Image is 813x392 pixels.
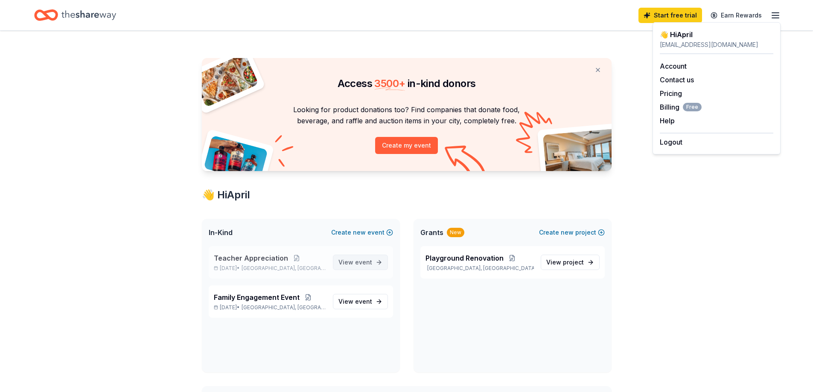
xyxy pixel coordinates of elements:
[374,77,405,90] span: 3500 +
[333,255,388,270] a: View event
[445,145,487,177] img: Curvy arrow
[34,5,116,25] a: Home
[660,102,702,112] span: Billing
[660,116,675,126] button: Help
[214,304,326,311] p: [DATE] •
[338,77,476,90] span: Access in-kind donors
[660,137,682,147] button: Logout
[541,255,600,270] a: View project
[214,265,326,272] p: [DATE] •
[212,104,601,127] p: Looking for product donations too? Find companies that donate food, beverage, and raffle and auct...
[338,296,372,307] span: View
[242,265,326,272] span: [GEOGRAPHIC_DATA], [GEOGRAPHIC_DATA]
[338,257,372,267] span: View
[447,228,464,237] div: New
[660,40,773,50] div: [EMAIL_ADDRESS][DOMAIN_NAME]
[214,292,300,302] span: Family Engagement Event
[660,89,682,98] a: Pricing
[660,75,694,85] button: Contact us
[660,29,773,40] div: 👋 Hi April
[202,188,612,202] div: 👋 Hi April
[333,294,388,309] a: View event
[355,298,372,305] span: event
[539,227,605,238] button: Createnewproject
[683,103,702,111] span: Free
[331,227,393,238] button: Createnewevent
[353,227,366,238] span: new
[563,258,584,266] span: project
[242,304,326,311] span: [GEOGRAPHIC_DATA], [GEOGRAPHIC_DATA]
[192,53,259,107] img: Pizza
[660,102,702,112] button: BillingFree
[420,227,443,238] span: Grants
[561,227,574,238] span: new
[355,258,372,266] span: event
[425,265,534,272] p: [GEOGRAPHIC_DATA], [GEOGRAPHIC_DATA]
[375,137,438,154] button: Create my event
[425,253,504,263] span: Playground Renovation
[660,62,687,70] a: Account
[214,253,288,263] span: Teacher Appreciation
[209,227,233,238] span: In-Kind
[705,8,767,23] a: Earn Rewards
[546,257,584,267] span: View
[638,8,702,23] a: Start free trial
